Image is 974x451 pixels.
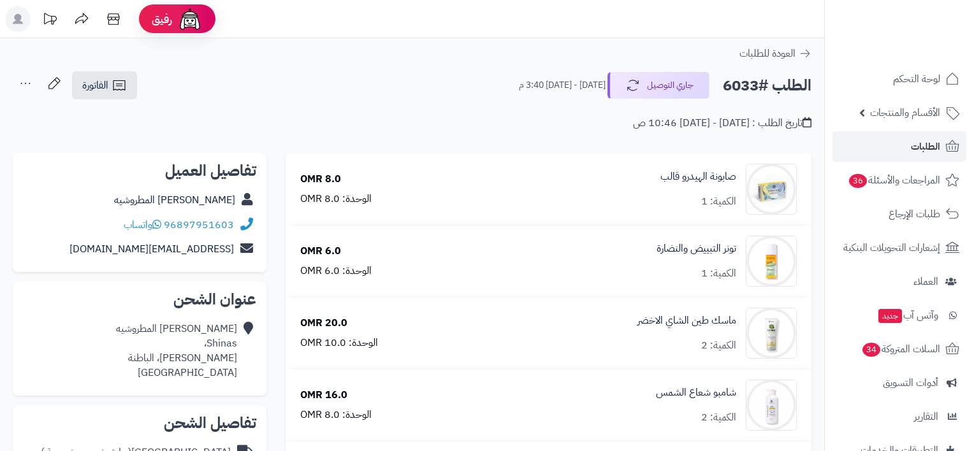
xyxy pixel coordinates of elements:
span: جديد [878,309,902,323]
a: تونر التبييض والنضارة [657,241,736,256]
div: 6.0 OMR [300,244,341,259]
button: جاري التوصيل [607,72,709,99]
a: صابونة الهيدرو قالب [660,169,736,184]
div: 16.0 OMR [300,388,347,403]
div: الكمية: 2 [701,338,736,353]
div: الكمية: 1 [701,194,736,209]
a: إشعارات التحويلات البنكية [832,233,966,263]
span: رفيق [152,11,172,27]
a: ماسك طين الشاي الاخضر [637,313,736,328]
span: أدوات التسويق [883,374,938,392]
div: الكمية: 2 [701,410,736,425]
img: 1739573119-cm52f9dep0njo01kla0z30oeq_hydro_soap-01-90x90.jpg [746,164,796,215]
img: 1739578525-cm5o8wmpu00e701n32u9re6j0_tea_3-90x90.jpg [746,308,796,359]
div: الكمية: 1 [701,266,736,281]
h2: تفاصيل العميل [23,163,256,178]
img: logo-2.png [887,36,962,62]
img: ai-face.png [177,6,203,32]
div: الوحدة: 10.0 OMR [300,336,378,350]
a: طلبات الإرجاع [832,199,966,229]
a: التقارير [832,401,966,432]
h2: تفاصيل الشحن [23,415,256,431]
div: الوحدة: 8.0 OMR [300,192,372,206]
span: الفاتورة [82,78,108,93]
span: لوحة التحكم [893,70,940,88]
span: إشعارات التحويلات البنكية [843,239,940,257]
a: الفاتورة [72,71,137,99]
span: العودة للطلبات [739,46,796,61]
a: السلات المتروكة34 [832,334,966,364]
a: شامبو شعاع الشمس [656,385,736,400]
div: [PERSON_NAME] المطروشيه Shinas، [PERSON_NAME]، الباطنة [GEOGRAPHIC_DATA] [116,322,237,380]
a: المراجعات والأسئلة36 [832,165,966,196]
div: الوحدة: 8.0 OMR [300,408,372,422]
span: السلات المتروكة [861,340,940,358]
h2: عنوان الشحن [23,292,256,307]
a: وآتس آبجديد [832,300,966,331]
div: الوحدة: 6.0 OMR [300,264,372,278]
a: 96897951603 [164,217,234,233]
span: طلبات الإرجاع [889,205,940,223]
div: 8.0 OMR [300,172,341,187]
span: الطلبات [911,138,940,155]
span: 34 [862,343,880,357]
span: التقارير [914,408,938,426]
a: العودة للطلبات [739,46,811,61]
a: العملاء [832,266,966,297]
div: 20.0 OMR [300,316,347,331]
a: الطلبات [832,131,966,162]
h2: الطلب #6033 [723,73,811,99]
a: واتساب [124,217,161,233]
a: أدوات التسويق [832,368,966,398]
span: 36 [849,174,867,188]
span: المراجعات والأسئلة [848,171,940,189]
span: وآتس آب [877,306,938,324]
small: [DATE] - [DATE] 3:40 م [519,79,606,92]
div: تاريخ الطلب : [DATE] - [DATE] 10:46 ص [633,116,811,131]
img: 1739577595-cm51khrme0n1z01klhcir4seo_WHITING_TONER-01-90x90.jpg [746,236,796,287]
a: [EMAIL_ADDRESS][DOMAIN_NAME] [69,241,234,257]
a: تحديثات المنصة [34,6,66,35]
span: الأقسام والمنتجات [870,104,940,122]
span: العملاء [913,273,938,290]
img: 1739578971-cm52eu0wc0nir01kl9fpmg0mj_SHAMPO-90x90.jpg [746,380,796,431]
a: لوحة التحكم [832,64,966,94]
a: [PERSON_NAME] المطروشيه [114,192,235,208]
